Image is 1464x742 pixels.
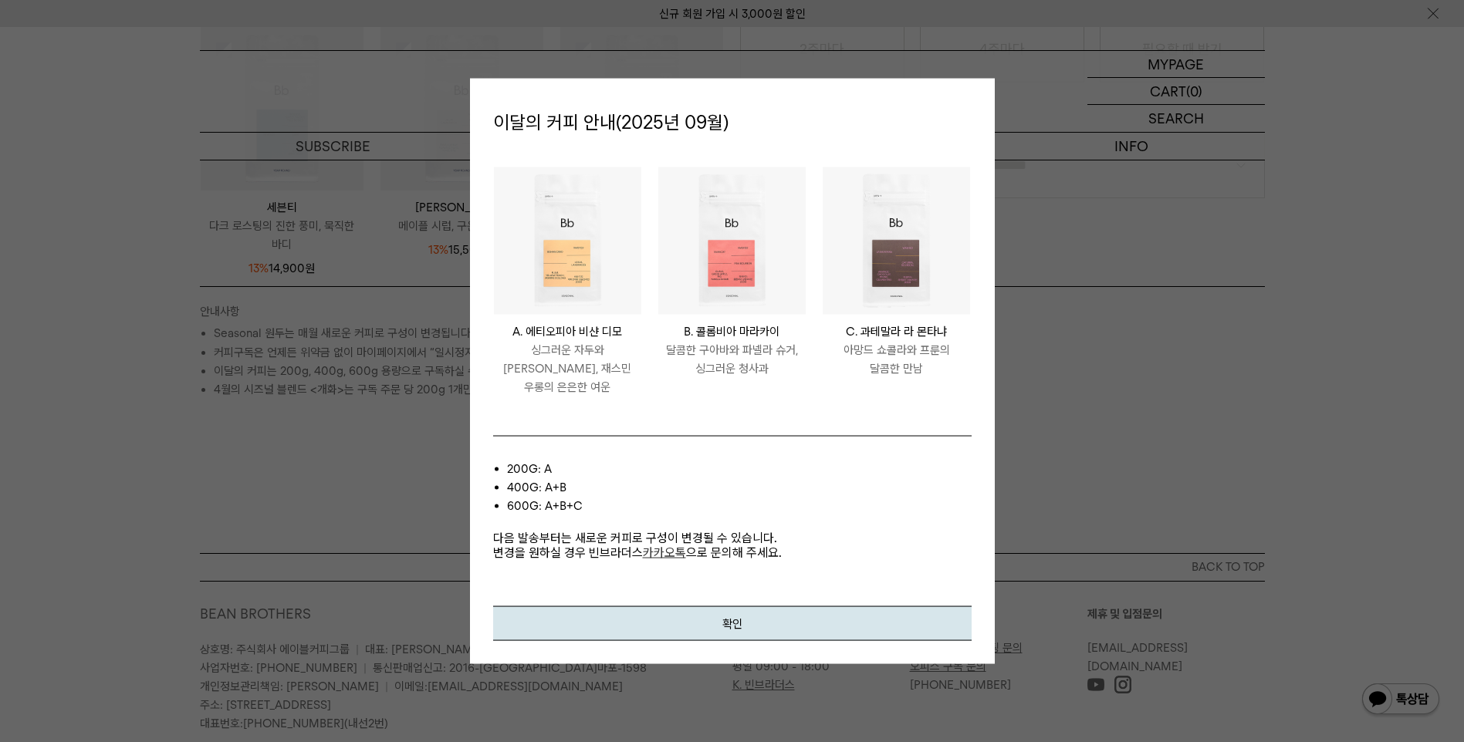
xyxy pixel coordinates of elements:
[643,545,686,559] a: 카카오톡
[493,102,972,143] p: 이달의 커피 안내(2025년 09월)
[507,496,972,514] li: 600g: A+B+C
[658,340,806,377] p: 달콤한 구아바와 파넬라 슈거, 싱그러운 청사과
[494,340,641,396] p: 싱그러운 자두와 [PERSON_NAME], 재스민 우롱의 은은한 여운
[494,322,641,340] p: A. 에티오피아 비샨 디모
[658,322,806,340] p: B. 콜롬비아 마라카이
[494,167,641,314] img: #285
[507,459,972,477] li: 200g: A
[823,322,970,340] p: C. 과테말라 라 몬타냐
[493,514,972,559] p: 다음 발송부터는 새로운 커피로 구성이 변경될 수 있습니다. 변경을 원하실 경우 빈브라더스 으로 문의해 주세요.
[658,167,806,314] img: #285
[823,167,970,314] img: #285
[507,477,972,496] li: 400g: A+B
[493,605,972,640] button: 확인
[823,340,970,377] p: 아망드 쇼콜라와 프룬의 달콤한 만남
